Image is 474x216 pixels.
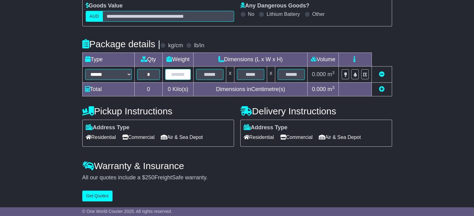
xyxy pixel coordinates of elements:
td: Type [82,53,134,66]
a: Remove this item [379,71,385,77]
span: m [328,71,335,77]
label: No [248,11,254,17]
td: Volume [308,53,339,66]
td: 0 [134,82,163,96]
label: Any Dangerous Goods? [240,2,309,9]
label: Address Type [244,124,288,131]
span: 0.000 [312,86,326,92]
label: Address Type [86,124,130,131]
a: Add new item [379,86,385,92]
span: 0 [168,86,171,92]
td: Kilo(s) [163,82,194,96]
span: © One World Courier 2025. All rights reserved. [82,209,172,214]
h4: Warranty & Insurance [82,161,392,171]
label: Other [312,11,325,17]
span: Residential [86,132,116,142]
sup: 3 [332,85,335,90]
label: lb/in [194,42,204,49]
span: Air & Sea Depot [161,132,203,142]
span: Air & Sea Depot [319,132,361,142]
label: kg/cm [168,42,183,49]
td: Total [82,82,134,96]
span: Residential [244,132,274,142]
td: Dimensions (L x W x H) [194,53,308,66]
label: AUD [86,11,103,22]
span: Commercial [280,132,313,142]
h4: Pickup Instructions [82,106,234,116]
span: 0.000 [312,71,326,77]
sup: 3 [332,70,335,75]
h4: Package details | [82,39,160,49]
td: Dimensions in Centimetre(s) [194,82,308,96]
h4: Delivery Instructions [240,106,392,116]
span: m [328,86,335,92]
label: Goods Value [86,2,123,9]
span: Commercial [122,132,155,142]
td: x [226,66,234,82]
td: Weight [163,53,194,66]
td: Qty [134,53,163,66]
td: x [267,66,275,82]
label: Lithium Battery [266,11,300,17]
button: Get Quotes [82,191,113,201]
div: All our quotes include a $ FreightSafe warranty. [82,174,392,181]
span: 250 [145,174,155,181]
